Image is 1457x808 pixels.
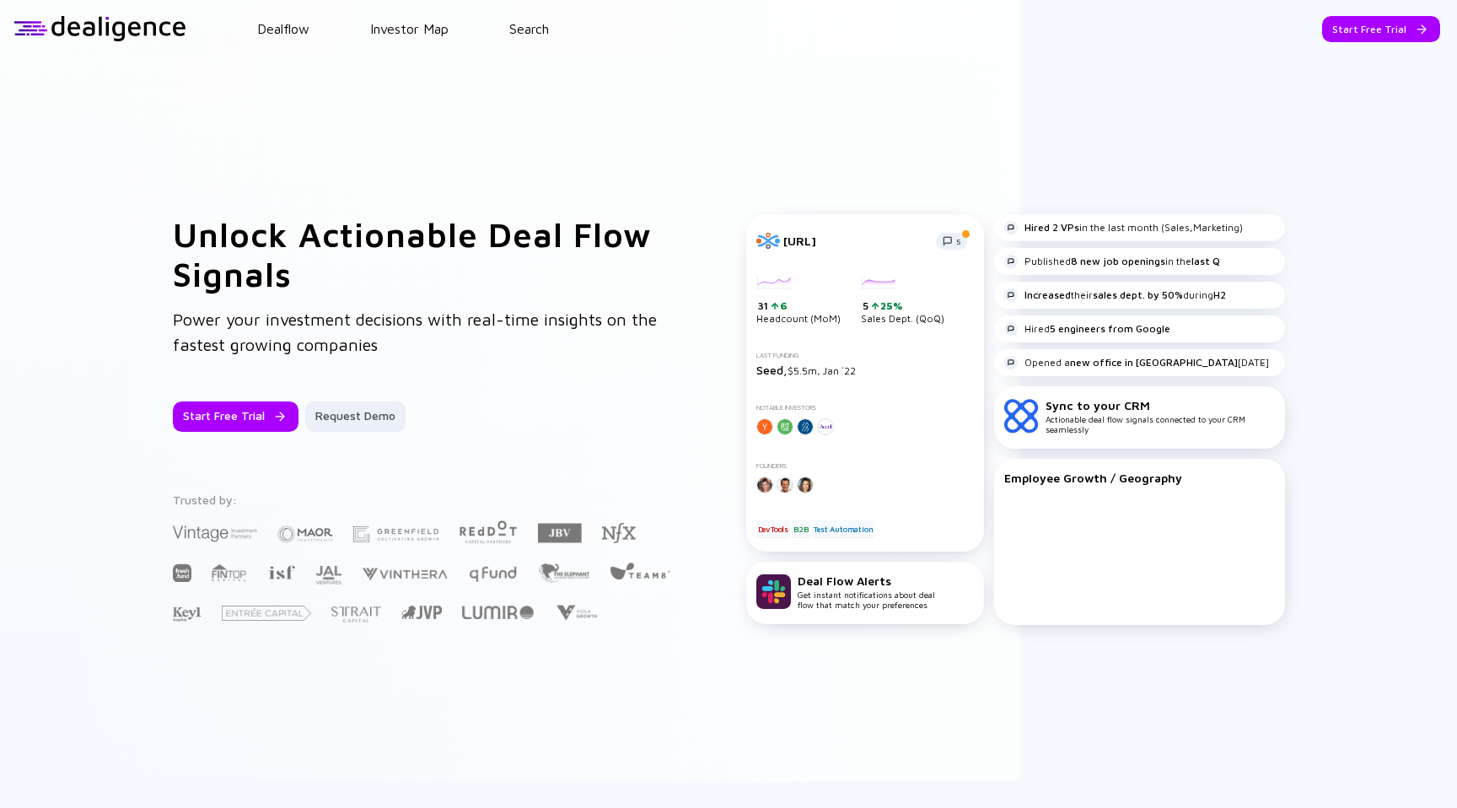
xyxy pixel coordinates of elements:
[756,462,974,470] div: Founders
[305,401,406,432] button: Request Demo
[879,299,903,312] div: 25%
[783,234,926,248] div: [URL]
[758,299,841,313] div: 31
[1071,255,1165,267] strong: 8 new job openings
[756,277,841,326] div: Headcount (MoM)
[1004,356,1269,369] div: Opened a [DATE]
[756,404,974,412] div: Notable Investors
[173,214,679,294] h1: Unlock Actionable Deal Flow Signals
[257,21,309,36] a: Dealflow
[222,606,311,621] img: Entrée Capital
[1004,255,1220,268] div: Published in the
[401,606,442,619] img: Jerusalem Venture Partners
[1070,356,1238,369] strong: new office in [GEOGRAPHIC_DATA]
[1046,398,1275,434] div: Actionable deal flow signals connected to your CRM seamlessly
[509,21,549,36] a: Search
[1322,16,1440,42] button: Start Free Trial
[459,517,518,545] img: Red Dot Capital Partners
[602,523,636,543] img: NFX
[370,21,449,36] a: Investor Map
[538,563,589,583] img: The Elephant
[173,524,257,543] img: Vintage Investment Partners
[778,299,788,312] div: 6
[798,574,935,588] div: Deal Flow Alerts
[861,277,944,326] div: Sales Dept. (QoQ)
[331,606,381,622] img: Strait Capital
[756,520,790,537] div: DevTools
[315,566,341,584] img: JAL Ventures
[267,564,295,579] img: Israel Secondary Fund
[1046,398,1275,412] div: Sync to your CRM
[1004,288,1226,302] div: their during
[468,563,518,584] img: Q Fund
[1213,288,1226,301] strong: H2
[173,493,674,507] div: Trusted by:
[1024,221,1079,234] strong: Hired 2 VPs
[812,520,874,537] div: Test Automation
[1050,322,1170,335] strong: 5 engineers from Google
[863,299,944,313] div: 5
[173,401,298,432] button: Start Free Trial
[1004,221,1243,234] div: in the last month (Sales,Marketing)
[798,574,935,610] div: Get instant notifications about deal flow that match your preferences
[212,563,247,582] img: FINTOP Capital
[353,526,438,542] img: Greenfield Partners
[1004,322,1170,336] div: Hired
[277,520,333,548] img: Maor Investments
[756,363,788,377] span: Seed,
[173,606,202,622] img: Key1 Capital
[1093,288,1183,301] strong: sales dept. by 50%
[362,566,448,582] img: Vinthera
[1024,288,1071,301] strong: Increased
[538,522,582,544] img: JBV Capital
[462,606,534,619] img: Lumir Ventures
[756,363,974,377] div: $5.5m, Jan `22
[610,562,670,579] img: Team8
[173,310,657,354] span: Power your investment decisions with real-time insights on the fastest growing companies
[554,605,599,621] img: Viola Growth
[1004,471,1275,485] div: Employee Growth / Geography
[792,520,809,537] div: B2B
[756,352,974,359] div: Last Funding
[1191,255,1220,267] strong: last Q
